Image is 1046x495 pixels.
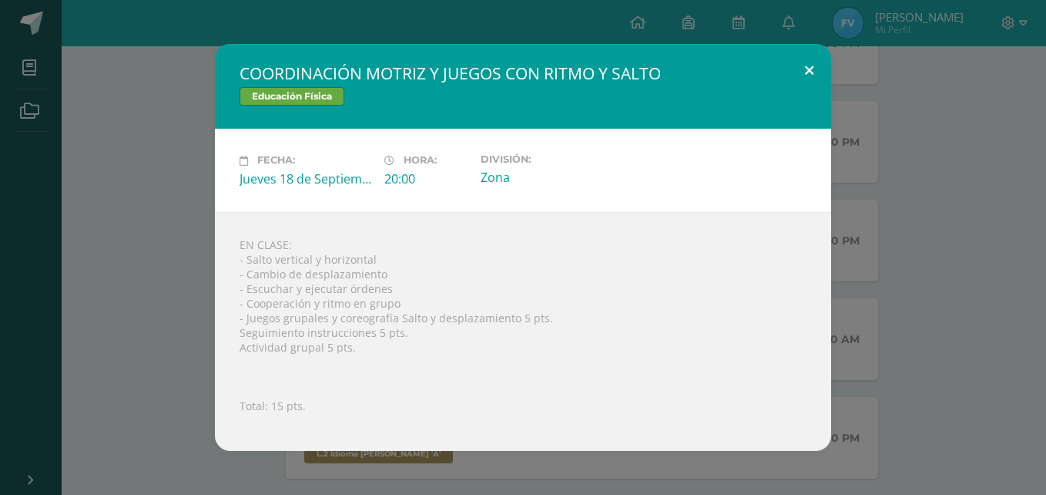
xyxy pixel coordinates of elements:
button: Close (Esc) [787,44,831,96]
div: Zona [481,169,613,186]
div: EN CLASE: - Salto vertical y horizontal - Cambio de desplazamiento - Escuchar y ejecutar órdenes ... [215,212,831,451]
div: Jueves 18 de Septiembre [240,170,372,187]
h2: COORDINACIÓN MOTRIZ Y JUEGOS CON RITMO Y SALTO [240,62,806,84]
span: Hora: [404,155,437,167]
label: División: [481,153,613,165]
div: 20:00 [384,170,468,187]
span: Educación Física [240,87,344,106]
span: Fecha: [257,155,295,167]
